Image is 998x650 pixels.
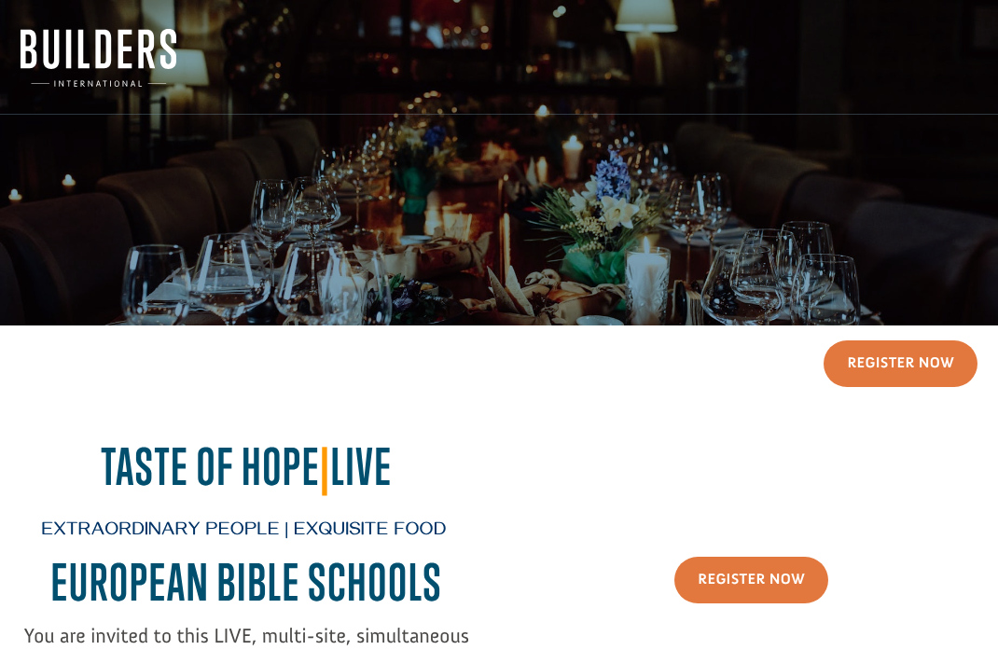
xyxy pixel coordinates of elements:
span: | [320,436,330,496]
a: Register Now [824,340,977,388]
img: Builders International [21,29,176,87]
span: Extraordinary People | Exquisite Food [42,520,447,544]
span: S [423,552,442,612]
h2: EUROPEAN BIBLE SCHOOL [21,553,473,621]
h2: Taste of Hope Live [21,437,473,505]
a: Register Now [674,557,828,604]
